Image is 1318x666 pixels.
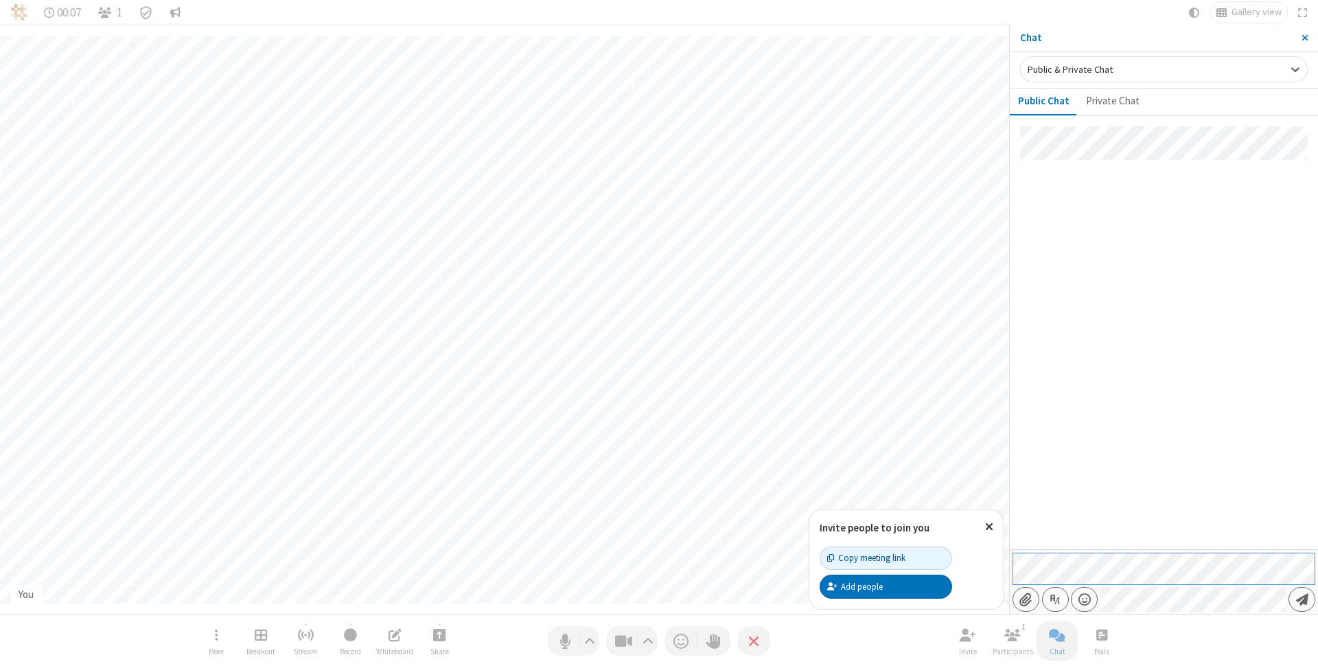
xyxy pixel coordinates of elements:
span: Gallery view [1232,7,1282,18]
span: Invite [959,647,977,656]
button: Using system theme [1183,2,1205,23]
span: Participants [993,647,1033,656]
button: Close popover [975,510,1004,544]
div: Copy meeting link [827,551,905,564]
button: Mute (⌘+Shift+A) [548,626,599,656]
button: Start sharing [419,621,460,661]
div: You [14,587,39,603]
div: Meeting details Encryption enabled [133,2,159,23]
button: Change layout [1210,2,1287,23]
span: Record [340,647,361,656]
button: Stop video (⌘+Shift+V) [606,626,658,656]
span: Public & Private Chat [1028,63,1113,76]
span: Chat [1050,647,1065,656]
button: Fullscreen [1293,2,1313,23]
button: Video setting [639,626,658,656]
label: Invite people to join you [820,521,929,534]
span: 00:07 [57,6,81,19]
span: Breakout [246,647,275,656]
button: Manage Breakout Rooms [240,621,281,661]
button: Public Chat [1010,89,1078,115]
button: Open participant list [92,2,128,23]
button: Audio settings [581,626,599,656]
span: 1 [117,6,122,19]
button: Start recording [329,621,371,661]
span: Stream [294,647,317,656]
button: Show formatting [1042,587,1069,612]
span: More [209,647,224,656]
button: Invite participants (⌘+Shift+I) [947,621,988,661]
button: Raise hand [697,626,730,656]
button: Close sidebar [1291,25,1318,51]
p: Chat [1020,30,1291,46]
button: Send a reaction [664,626,697,656]
button: Private Chat [1078,89,1148,115]
button: Open menu [196,621,237,661]
button: Add people [820,575,952,598]
button: Open shared whiteboard [374,621,415,661]
div: 1 [1018,621,1030,633]
button: Open poll [1081,621,1122,661]
div: Timer [38,2,87,23]
span: Polls [1094,647,1109,656]
button: Send message [1288,587,1315,612]
span: Whiteboard [376,647,413,656]
img: QA Selenium DO NOT DELETE OR CHANGE [11,4,27,21]
button: Close chat [1037,621,1078,661]
button: Start streaming [285,621,326,661]
button: Open menu [1071,587,1098,612]
button: Open participant list [992,621,1033,661]
span: Share [430,647,449,656]
button: Conversation [164,2,186,23]
button: Copy meeting link [820,547,952,570]
button: End or leave meeting [737,626,770,656]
